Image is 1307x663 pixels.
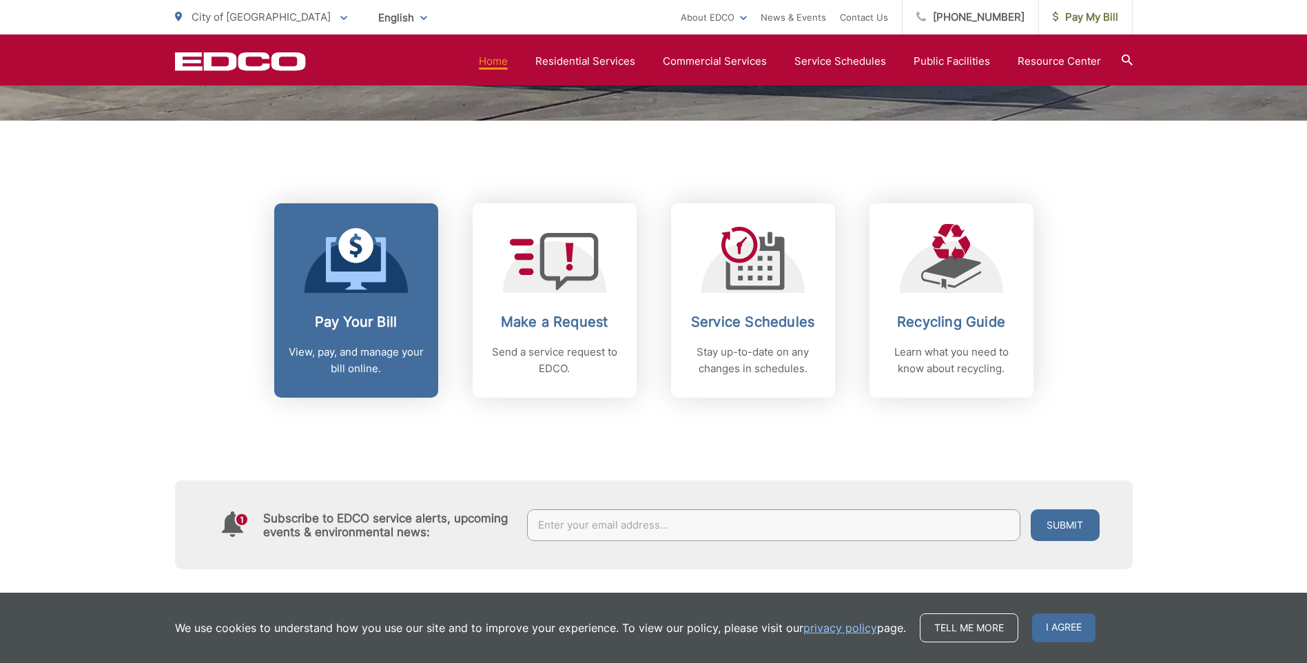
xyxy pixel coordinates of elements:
[671,203,835,398] a: Service Schedules Stay up-to-date on any changes in schedules.
[794,53,886,70] a: Service Schedules
[883,314,1020,330] h2: Recycling Guide
[192,10,331,23] span: City of [GEOGRAPHIC_DATA]
[288,314,424,330] h2: Pay Your Bill
[761,9,826,25] a: News & Events
[479,53,508,70] a: Home
[883,344,1020,377] p: Learn what you need to know about recycling.
[263,511,514,539] h4: Subscribe to EDCO service alerts, upcoming events & environmental news:
[685,314,821,330] h2: Service Schedules
[473,203,637,398] a: Make a Request Send a service request to EDCO.
[840,9,888,25] a: Contact Us
[1018,53,1101,70] a: Resource Center
[1053,9,1118,25] span: Pay My Bill
[175,620,906,636] p: We use cookies to understand how you use our site and to improve your experience. To view our pol...
[1031,509,1100,541] button: Submit
[486,344,623,377] p: Send a service request to EDCO.
[288,344,424,377] p: View, pay, and manage your bill online.
[681,9,747,25] a: About EDCO
[486,314,623,330] h2: Make a Request
[535,53,635,70] a: Residential Services
[869,203,1033,398] a: Recycling Guide Learn what you need to know about recycling.
[175,52,306,71] a: EDCD logo. Return to the homepage.
[274,203,438,398] a: Pay Your Bill View, pay, and manage your bill online.
[920,613,1018,642] a: Tell me more
[803,620,877,636] a: privacy policy
[914,53,990,70] a: Public Facilities
[368,6,438,30] span: English
[663,53,767,70] a: Commercial Services
[527,509,1020,541] input: Enter your email address...
[685,344,821,377] p: Stay up-to-date on any changes in schedules.
[1032,613,1095,642] span: I agree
